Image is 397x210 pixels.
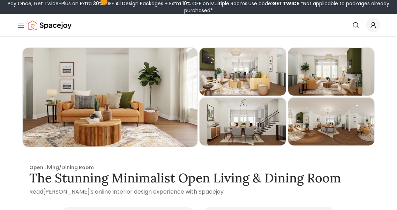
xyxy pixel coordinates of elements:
p: Read [PERSON_NAME] 's online interior design experience with Spacejoy [29,188,368,196]
p: Open Living/Dining Room [29,164,368,171]
h3: The Stunning Minimalist Open Living & Dining Room [29,171,368,185]
img: Spacejoy Logo [28,18,72,32]
nav: Global [17,14,380,36]
a: Spacejoy [28,18,72,32]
